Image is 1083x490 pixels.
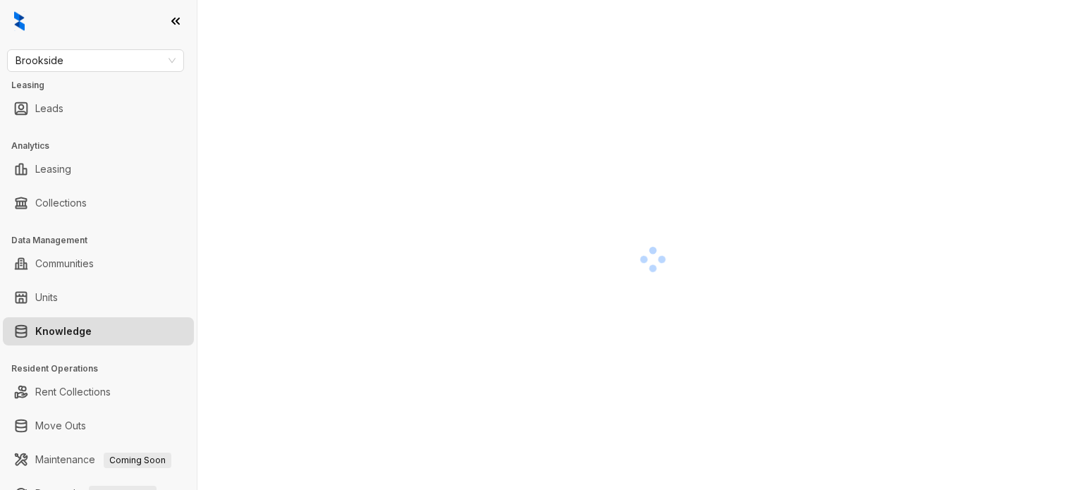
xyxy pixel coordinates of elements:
li: Leasing [3,155,194,183]
li: Units [3,283,194,312]
li: Move Outs [3,412,194,440]
a: Communities [35,250,94,278]
li: Rent Collections [3,378,194,406]
a: Units [35,283,58,312]
a: Leads [35,94,63,123]
h3: Analytics [11,140,197,152]
a: Move Outs [35,412,86,440]
a: Knowledge [35,317,92,345]
a: Collections [35,189,87,217]
h3: Data Management [11,234,197,247]
li: Maintenance [3,446,194,474]
img: logo [14,11,25,31]
li: Communities [3,250,194,278]
h3: Resident Operations [11,362,197,375]
a: Leasing [35,155,71,183]
li: Leads [3,94,194,123]
span: Brookside [16,50,176,71]
li: Knowledge [3,317,194,345]
li: Collections [3,189,194,217]
a: Rent Collections [35,378,111,406]
h3: Leasing [11,79,197,92]
span: Coming Soon [104,453,171,468]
